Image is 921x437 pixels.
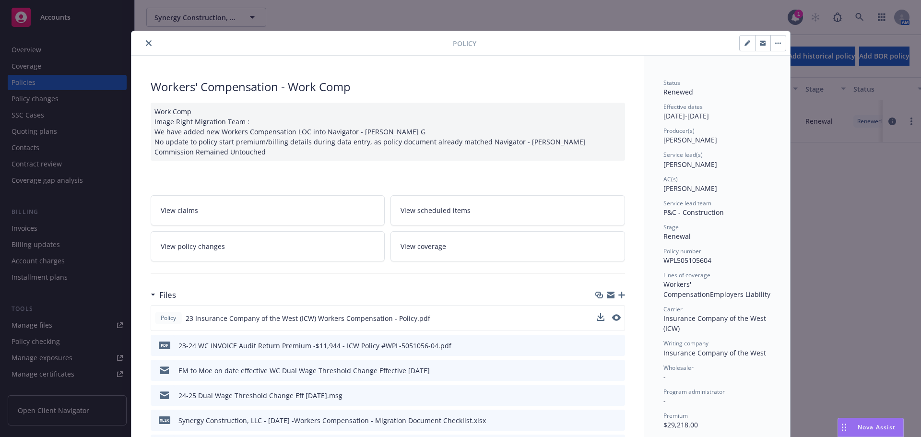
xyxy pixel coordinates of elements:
span: pdf [159,342,170,349]
span: Insurance Company of the West [663,348,766,357]
button: preview file [613,341,621,351]
button: Nova Assist [838,418,904,437]
a: View scheduled items [390,195,625,225]
button: download file [597,366,605,376]
span: P&C - Construction [663,208,724,217]
span: Lines of coverage [663,271,710,279]
a: View policy changes [151,231,385,261]
div: Drag to move [838,418,850,437]
span: [PERSON_NAME] [663,160,717,169]
span: Nova Assist [858,423,896,431]
button: preview file [613,366,621,376]
span: [PERSON_NAME] [663,135,717,144]
span: Insurance Company of the West (ICW) [663,314,768,333]
div: Work Comp Image Right Migration Team : We have added new Workers Compensation LOC into Navigator ... [151,103,625,161]
a: View claims [151,195,385,225]
div: 23-24 WC INVOICE Audit Return Premium -$11,944 - ICW Policy #WPL-5051056-04.pdf [178,341,451,351]
span: [PERSON_NAME] [663,184,717,193]
button: download file [597,313,604,323]
span: Workers' Compensation [663,280,710,299]
a: View coverage [390,231,625,261]
span: WPL505105604 [663,256,711,265]
span: xlsx [159,416,170,424]
span: Policy [159,314,178,322]
button: download file [597,415,605,425]
span: View scheduled items [401,205,471,215]
span: Service lead team [663,199,711,207]
span: Service lead(s) [663,151,703,159]
span: Producer(s) [663,127,695,135]
span: - [663,372,666,381]
button: download file [597,341,605,351]
h3: Files [159,289,176,301]
button: preview file [613,390,621,401]
div: Synergy Construction, LLC - [DATE] -Workers Compensation - Migration Document Checklist.xlsx [178,415,486,425]
button: download file [597,390,605,401]
span: Effective dates [663,103,703,111]
span: Renewal [663,232,691,241]
button: download file [597,313,604,321]
span: Premium [663,412,688,420]
span: 23 Insurance Company of the West (ICW) Workers Compensation - Policy.pdf [186,313,430,323]
span: Program administrator [663,388,725,396]
span: Policy number [663,247,701,255]
button: close [143,37,154,49]
span: Employers Liability [710,290,770,299]
span: Wholesaler [663,364,694,372]
button: preview file [612,314,621,321]
span: Carrier [663,305,683,313]
span: View claims [161,205,198,215]
div: [DATE] - [DATE] [663,103,771,121]
span: View coverage [401,241,446,251]
span: - [663,396,666,405]
button: preview file [612,313,621,323]
span: $29,218.00 [663,420,698,429]
button: preview file [613,415,621,425]
span: Policy [453,38,476,48]
span: Renewed [663,87,693,96]
div: EM to Moe on date effective WC Dual Wage Threshold Change Effective [DATE] [178,366,430,376]
div: 24-25 Dual Wage Threshold Change Eff [DATE].msg [178,390,342,401]
span: Writing company [663,339,708,347]
div: Files [151,289,176,301]
span: AC(s) [663,175,678,183]
span: Stage [663,223,679,231]
span: View policy changes [161,241,225,251]
span: Status [663,79,680,87]
div: Workers' Compensation - Work Comp [151,79,625,95]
